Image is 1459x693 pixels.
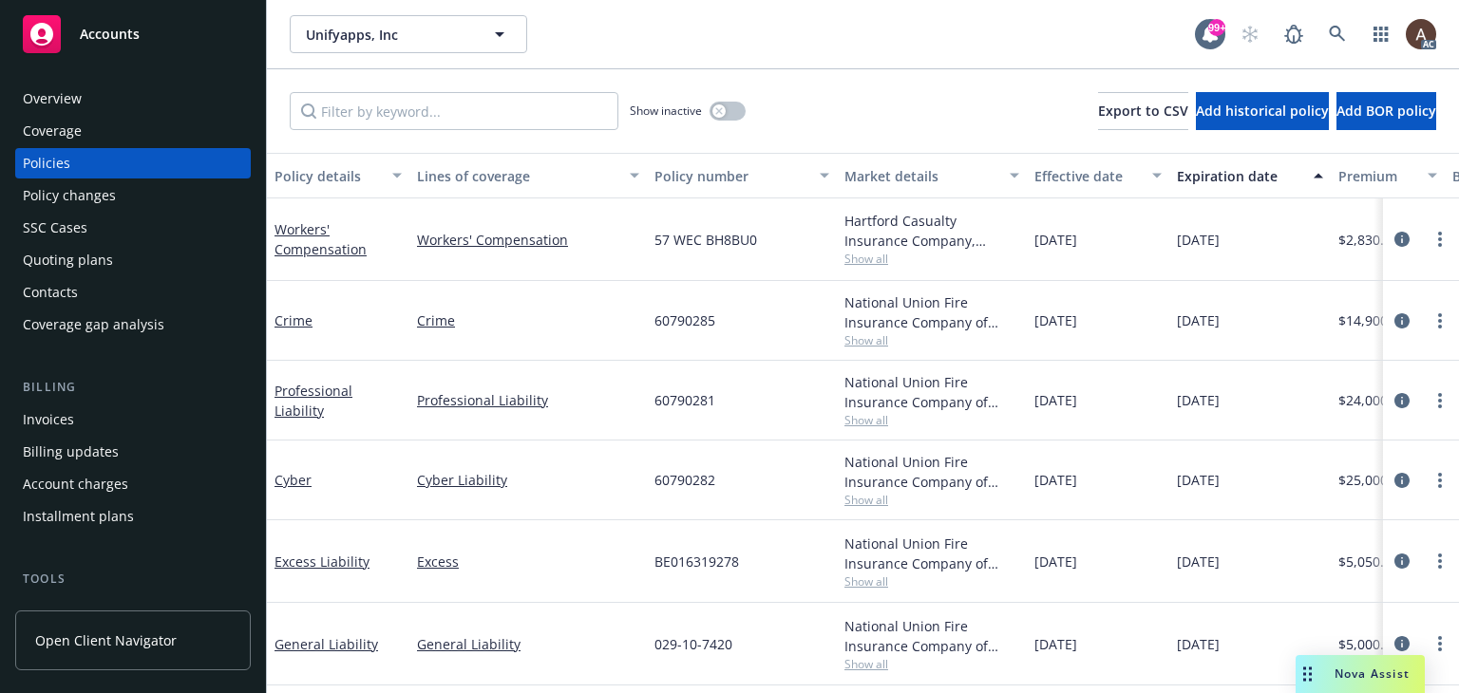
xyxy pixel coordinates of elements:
a: Policy changes [15,180,251,211]
div: Hartford Casualty Insurance Company, Hartford Insurance Group [844,211,1019,251]
span: [DATE] [1177,470,1220,490]
a: Workers' Compensation [275,220,367,258]
a: Professional Liability [275,382,352,420]
button: Policy number [647,153,837,198]
span: Show all [844,573,1019,590]
span: Add historical policy [1196,102,1329,120]
img: photo [1406,19,1436,49]
a: more [1429,389,1451,412]
span: [DATE] [1034,390,1077,410]
span: [DATE] [1034,470,1077,490]
div: 99+ [1208,19,1225,36]
a: Search [1318,15,1356,53]
div: Policies [23,148,70,178]
span: Show all [844,656,1019,672]
a: more [1429,309,1451,332]
span: Show all [844,332,1019,348]
a: circleInformation [1391,309,1413,332]
a: Accounts [15,8,251,61]
a: Policies [15,148,251,178]
div: Policy details [275,166,381,186]
span: [DATE] [1034,230,1077,250]
span: Show inactive [630,103,702,119]
div: National Union Fire Insurance Company of [GEOGRAPHIC_DATA], [GEOGRAPHIC_DATA], AIG [844,534,1019,573]
a: Cyber Liability [417,470,639,490]
div: Coverage gap analysis [23,309,164,340]
a: Account charges [15,469,251,499]
span: 60790285 [654,310,715,330]
a: General Liability [417,634,639,654]
div: Coverage [23,116,82,146]
span: Show all [844,412,1019,428]
div: Billing updates [23,437,119,467]
a: Start snowing [1231,15,1269,53]
div: National Union Fire Insurance Company of [GEOGRAPHIC_DATA], [GEOGRAPHIC_DATA], AIG [844,372,1019,412]
span: Open Client Navigator [35,630,177,650]
a: Excess Liability [275,553,369,571]
span: Add BOR policy [1336,102,1436,120]
button: Market details [837,153,1027,198]
a: Crime [275,311,313,329]
span: $5,000.00 [1338,634,1399,654]
input: Filter by keyword... [290,92,618,130]
div: SSC Cases [23,213,87,243]
a: Switch app [1362,15,1400,53]
a: SSC Cases [15,213,251,243]
a: Installment plans [15,501,251,532]
button: Export to CSV [1098,92,1188,130]
div: Expiration date [1177,166,1302,186]
span: Show all [844,492,1019,508]
div: Account charges [23,469,128,499]
button: Nova Assist [1296,655,1425,693]
span: [DATE] [1177,390,1220,410]
a: Coverage gap analysis [15,309,251,340]
div: Tools [15,570,251,589]
span: $25,000.00 [1338,470,1407,490]
span: [DATE] [1034,634,1077,654]
span: $2,830.00 [1338,230,1399,250]
span: Export to CSV [1098,102,1188,120]
a: Report a Bug [1275,15,1313,53]
div: National Union Fire Insurance Company of [GEOGRAPHIC_DATA], [GEOGRAPHIC_DATA], AIG [844,452,1019,492]
a: circleInformation [1391,228,1413,251]
a: Crime [417,310,639,330]
span: [DATE] [1177,552,1220,571]
div: Drag to move [1296,655,1319,693]
a: Billing updates [15,437,251,467]
div: Billing [15,378,251,397]
a: Excess [417,552,639,571]
span: [DATE] [1177,310,1220,330]
div: National Union Fire Insurance Company of [GEOGRAPHIC_DATA], [GEOGRAPHIC_DATA], AIG [844,292,1019,332]
button: Premium [1331,153,1445,198]
div: Quoting plans [23,245,113,275]
div: Installment plans [23,501,134,532]
span: $24,000.00 [1338,390,1407,410]
button: Effective date [1027,153,1169,198]
button: Policy details [267,153,409,198]
a: Workers' Compensation [417,230,639,250]
div: Policy number [654,166,808,186]
span: $5,050.00 [1338,552,1399,571]
a: Coverage [15,116,251,146]
button: Unifyapps, Inc [290,15,527,53]
span: 57 WEC BH8BU0 [654,230,757,250]
a: circleInformation [1391,469,1413,492]
span: [DATE] [1177,634,1220,654]
span: Accounts [80,27,140,42]
div: Premium [1338,166,1416,186]
button: Add historical policy [1196,92,1329,130]
div: Contacts [23,277,78,308]
button: Expiration date [1169,153,1331,198]
div: Overview [23,84,82,114]
a: General Liability [275,635,378,653]
a: Invoices [15,404,251,435]
a: more [1429,228,1451,251]
button: Add BOR policy [1336,92,1436,130]
a: Cyber [275,471,312,489]
div: Lines of coverage [417,166,618,186]
span: [DATE] [1034,552,1077,571]
a: circleInformation [1391,389,1413,412]
span: [DATE] [1177,230,1220,250]
span: 60790281 [654,390,715,410]
a: more [1429,632,1451,655]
